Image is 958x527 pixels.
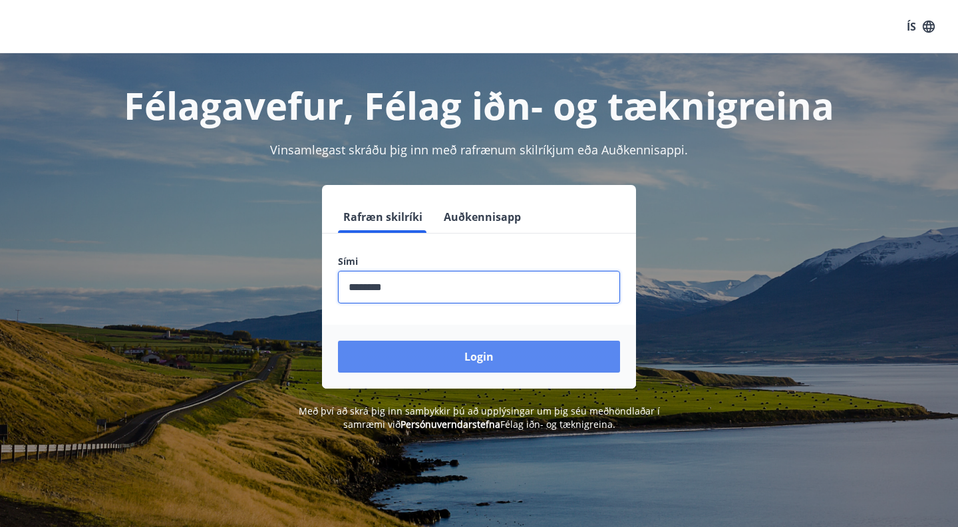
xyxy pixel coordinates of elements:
[270,142,688,158] span: Vinsamlegast skráðu þig inn með rafrænum skilríkjum eða Auðkennisappi.
[400,418,500,431] a: Persónuverndarstefna
[338,341,620,373] button: Login
[899,15,942,39] button: ÍS
[338,201,428,233] button: Rafræn skilríki
[438,201,526,233] button: Auðkennisapp
[16,80,942,130] h1: Félagavefur, Félag iðn- og tæknigreina
[299,405,660,431] span: Með því að skrá þig inn samþykkir þú að upplýsingar um þig séu meðhöndlaðar í samræmi við Félag i...
[338,255,620,268] label: Sími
